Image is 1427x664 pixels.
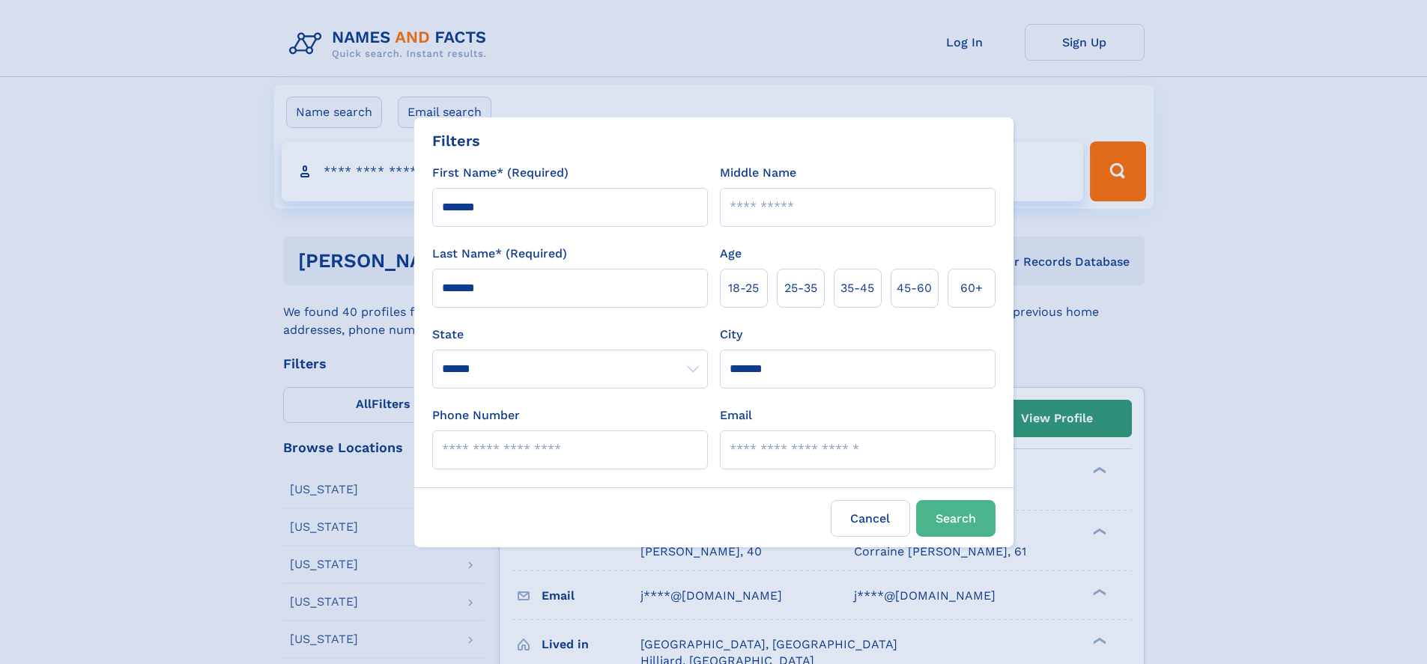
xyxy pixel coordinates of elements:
span: 18‑25 [728,279,759,297]
div: Filters [432,130,480,152]
label: Last Name* (Required) [432,245,567,263]
label: First Name* (Required) [432,164,569,182]
label: Cancel [831,500,910,537]
span: 60+ [960,279,983,297]
label: Middle Name [720,164,796,182]
label: Phone Number [432,406,520,424]
span: 35‑45 [840,279,874,297]
label: Email [720,406,752,424]
span: 45‑60 [897,279,932,297]
label: State [432,326,708,344]
span: 25‑35 [784,279,817,297]
label: City [720,326,742,344]
label: Age [720,245,742,263]
button: Search [916,500,996,537]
